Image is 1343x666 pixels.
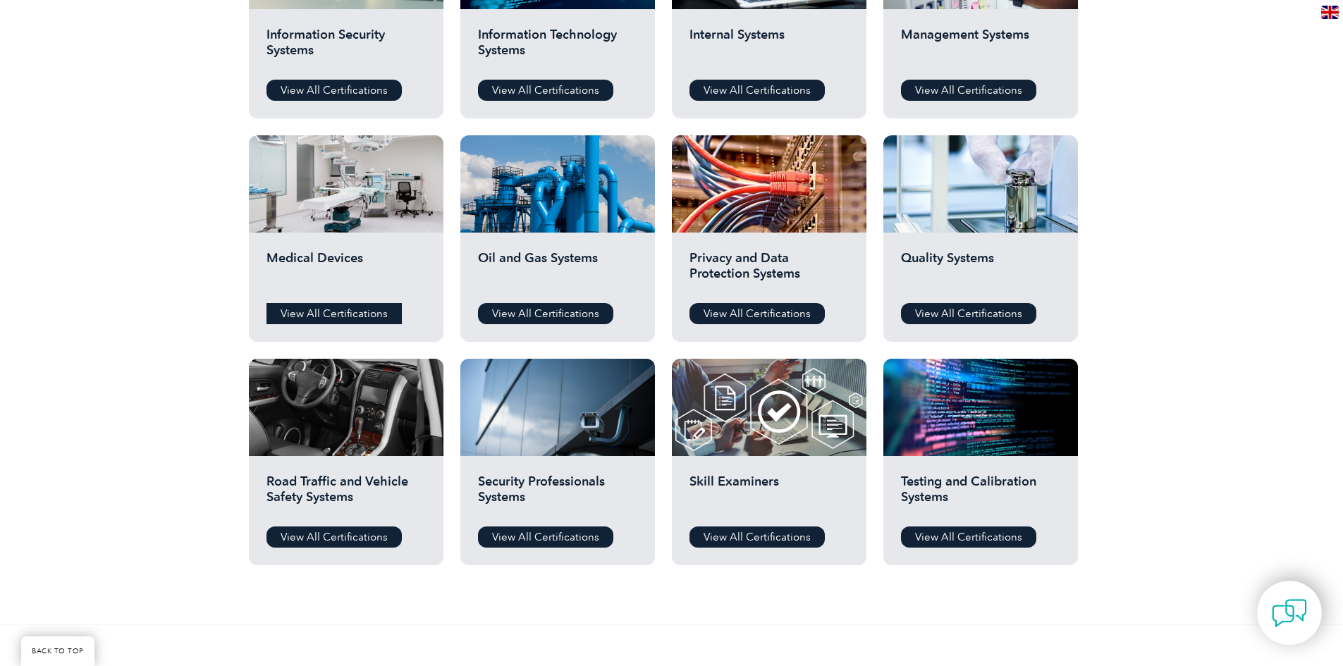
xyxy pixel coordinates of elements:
h2: Road Traffic and Vehicle Safety Systems [266,474,426,516]
a: View All Certifications [901,526,1036,548]
a: View All Certifications [478,80,613,101]
h2: Oil and Gas Systems [478,250,637,292]
a: View All Certifications [478,303,613,324]
h2: Medical Devices [266,250,426,292]
a: View All Certifications [266,526,402,548]
a: View All Certifications [689,526,825,548]
h2: Testing and Calibration Systems [901,474,1060,516]
h2: Internal Systems [689,27,849,69]
a: BACK TO TOP [21,636,94,666]
h2: Information Technology Systems [478,27,637,69]
a: View All Certifications [901,80,1036,101]
a: View All Certifications [478,526,613,548]
h2: Quality Systems [901,250,1060,292]
a: View All Certifications [901,303,1036,324]
img: en [1321,6,1339,19]
img: contact-chat.png [1272,596,1307,631]
a: View All Certifications [689,303,825,324]
h2: Skill Examiners [689,474,849,516]
a: View All Certifications [266,303,402,324]
h2: Management Systems [901,27,1060,69]
a: View All Certifications [266,80,402,101]
h2: Privacy and Data Protection Systems [689,250,849,292]
h2: Security Professionals Systems [478,474,637,516]
a: View All Certifications [689,80,825,101]
h2: Information Security Systems [266,27,426,69]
